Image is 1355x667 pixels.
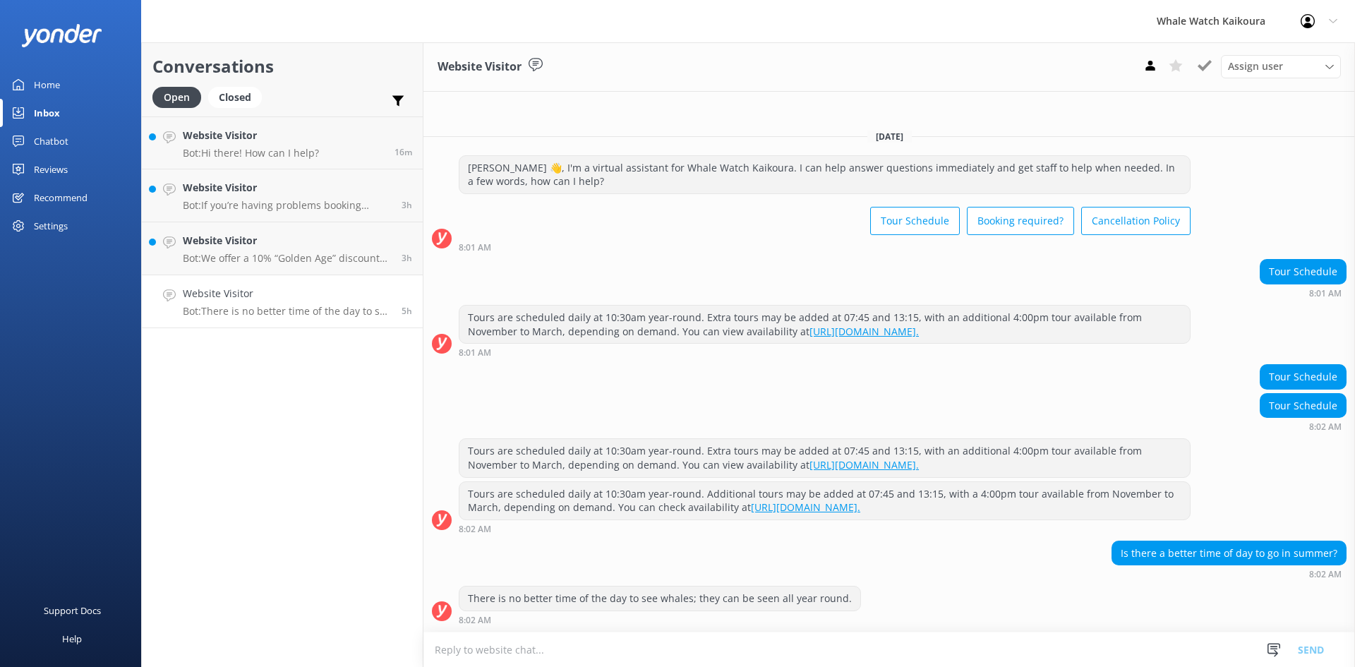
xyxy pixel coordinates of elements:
[459,156,1190,193] div: [PERSON_NAME] 👋, I'm a virtual assistant for Whale Watch Kaikoura. I can help answer questions im...
[459,616,491,625] strong: 8:02 AM
[1260,260,1346,284] div: Tour Schedule
[34,127,68,155] div: Chatbot
[152,87,201,108] div: Open
[1228,59,1283,74] span: Assign user
[183,199,391,212] p: Bot: If you’re having problems booking online, please email your request to [EMAIL_ADDRESS][DOMAI...
[459,306,1190,343] div: Tours are scheduled daily at 10:30am year-round. Extra tours may be added at 07:45 and 13:15, wit...
[870,207,960,235] button: Tour Schedule
[395,146,412,158] span: Sep 15 2025 01:01pm (UTC +12:00) Pacific/Auckland
[183,128,319,143] h4: Website Visitor
[142,275,423,328] a: Website VisitorBot:There is no better time of the day to see whales; they can be seen all year ro...
[1309,423,1342,431] strong: 8:02 AM
[183,252,391,265] p: Bot: We offer a 10% “Golden Age” discount for passengers over 65. The discount applies to the car...
[34,184,88,212] div: Recommend
[967,207,1074,235] button: Booking required?
[208,87,262,108] div: Closed
[402,199,412,211] span: Sep 15 2025 10:11am (UTC +12:00) Pacific/Auckland
[1309,570,1342,579] strong: 8:02 AM
[459,242,1191,252] div: Sep 15 2025 08:01am (UTC +12:00) Pacific/Auckland
[1081,207,1191,235] button: Cancellation Policy
[459,439,1190,476] div: Tours are scheduled daily at 10:30am year-round. Extra tours may be added at 07:45 and 13:15, wit...
[142,116,423,169] a: Website VisitorBot:Hi there! How can I help?16m
[142,169,423,222] a: Website VisitorBot:If you’re having problems booking online, please email your request to [EMAIL_...
[1112,541,1346,565] div: Is there a better time of day to go in summer?
[1260,421,1347,431] div: Sep 15 2025 08:02am (UTC +12:00) Pacific/Auckland
[142,222,423,275] a: Website VisitorBot:We offer a 10% “Golden Age” discount for passengers over 65. The discount appl...
[34,212,68,240] div: Settings
[459,347,1191,357] div: Sep 15 2025 08:01am (UTC +12:00) Pacific/Auckland
[809,325,919,338] a: [URL][DOMAIN_NAME].
[459,349,491,357] strong: 8:01 AM
[1309,289,1342,298] strong: 8:01 AM
[1260,288,1347,298] div: Sep 15 2025 08:01am (UTC +12:00) Pacific/Auckland
[183,305,391,318] p: Bot: There is no better time of the day to see whales; they can be seen all year round.
[183,286,391,301] h4: Website Visitor
[183,147,319,160] p: Bot: Hi there! How can I help?
[34,99,60,127] div: Inbox
[459,587,860,611] div: There is no better time of the day to see whales; they can be seen all year round.
[459,244,491,252] strong: 8:01 AM
[21,24,102,47] img: yonder-white-logo.png
[62,625,82,653] div: Help
[34,155,68,184] div: Reviews
[867,131,912,143] span: [DATE]
[751,500,860,514] a: [URL][DOMAIN_NAME].
[809,458,919,471] a: [URL][DOMAIN_NAME].
[44,596,101,625] div: Support Docs
[1112,569,1347,579] div: Sep 15 2025 08:02am (UTC +12:00) Pacific/Auckland
[438,58,522,76] h3: Website Visitor
[34,71,60,99] div: Home
[183,233,391,248] h4: Website Visitor
[1260,365,1346,389] div: Tour Schedule
[402,252,412,264] span: Sep 15 2025 10:01am (UTC +12:00) Pacific/Auckland
[152,53,412,80] h2: Conversations
[1221,55,1341,78] div: Assign User
[459,524,1191,534] div: Sep 15 2025 08:02am (UTC +12:00) Pacific/Auckland
[459,525,491,534] strong: 8:02 AM
[1260,394,1346,418] div: Tour Schedule
[183,180,391,196] h4: Website Visitor
[459,482,1190,519] div: Tours are scheduled daily at 10:30am year-round. Additional tours may be added at 07:45 and 13:15...
[152,89,208,104] a: Open
[402,305,412,317] span: Sep 15 2025 08:02am (UTC +12:00) Pacific/Auckland
[459,615,861,625] div: Sep 15 2025 08:02am (UTC +12:00) Pacific/Auckland
[208,89,269,104] a: Closed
